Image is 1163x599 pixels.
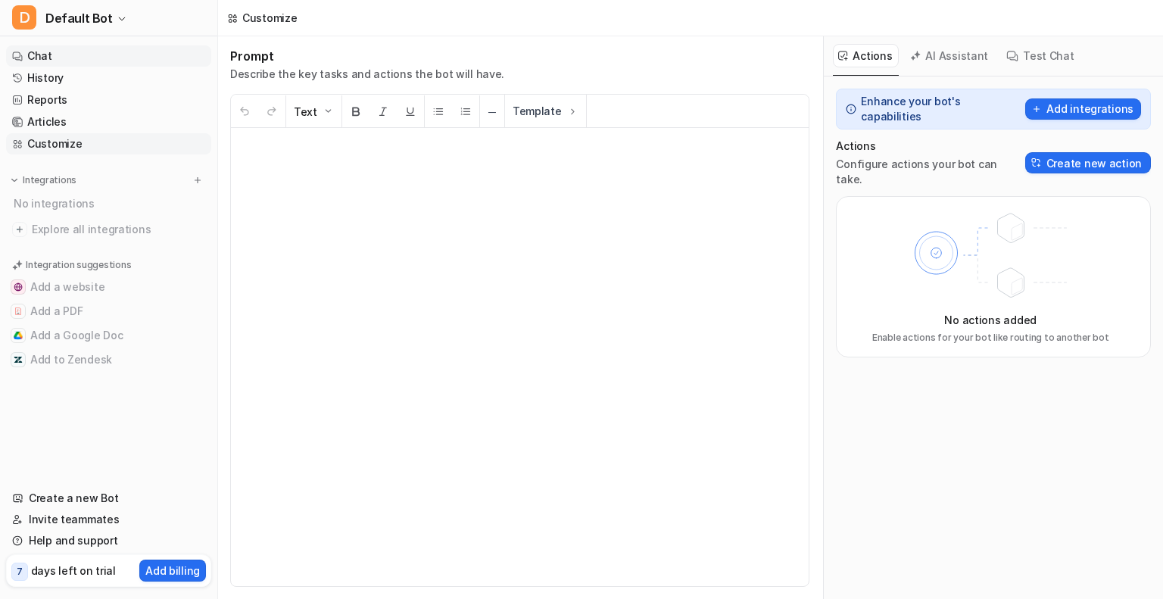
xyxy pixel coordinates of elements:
[460,105,472,117] img: Ordered List
[452,95,479,128] button: Ordered List
[9,175,20,186] img: expand menu
[905,44,995,67] button: AI Assistant
[139,560,206,582] button: Add billing
[258,95,285,128] button: Redo
[17,565,23,579] p: 7
[231,95,258,128] button: Undo
[397,95,424,128] button: Underline
[6,133,211,154] a: Customize
[1025,98,1141,120] button: Add integrations
[342,95,369,128] button: Bold
[192,175,203,186] img: menu_add.svg
[1025,152,1151,173] button: Create new action
[14,282,23,292] img: Add a website
[6,45,211,67] a: Chat
[1031,158,1042,168] img: Create action
[45,8,113,29] span: Default Bot
[14,355,23,364] img: Add to Zendesk
[9,191,211,216] div: No integrations
[404,105,416,117] img: Underline
[350,105,362,117] img: Bold
[6,530,211,551] a: Help and support
[836,157,1024,187] p: Configure actions your bot can take.
[6,219,211,240] a: Explore all integrations
[26,258,131,272] p: Integration suggestions
[32,217,205,242] span: Explore all integrations
[12,5,36,30] span: D
[239,105,251,117] img: Undo
[322,105,334,117] img: Dropdown Down Arrow
[369,95,397,128] button: Italic
[14,307,23,316] img: Add a PDF
[31,563,116,579] p: days left on trial
[6,488,211,509] a: Create a new Bot
[377,105,389,117] img: Italic
[286,95,341,128] button: Text
[6,89,211,111] a: Reports
[6,275,211,299] button: Add a websiteAdd a website
[836,139,1024,154] p: Actions
[6,299,211,323] button: Add a PDFAdd a PDF
[566,105,578,117] img: Template
[242,10,297,26] div: Customize
[23,174,76,186] p: Integrations
[425,95,452,128] button: Unordered List
[12,222,27,237] img: explore all integrations
[145,563,200,579] p: Add billing
[480,95,504,128] button: ─
[6,323,211,348] button: Add a Google DocAdd a Google Doc
[861,94,1021,124] p: Enhance your bot's capabilities
[266,105,278,117] img: Redo
[1001,44,1080,67] button: Test Chat
[6,173,81,188] button: Integrations
[230,67,504,82] p: Describe the key tasks and actions the bot will have.
[944,312,1037,328] p: No actions added
[833,44,899,67] button: Actions
[230,48,504,64] h1: Prompt
[6,509,211,530] a: Invite teammates
[14,331,23,340] img: Add a Google Doc
[6,348,211,372] button: Add to ZendeskAdd to Zendesk
[6,67,211,89] a: History
[505,95,586,127] button: Template
[432,105,444,117] img: Unordered List
[872,331,1109,345] p: Enable actions for your bot like routing to another bot
[6,111,211,133] a: Articles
